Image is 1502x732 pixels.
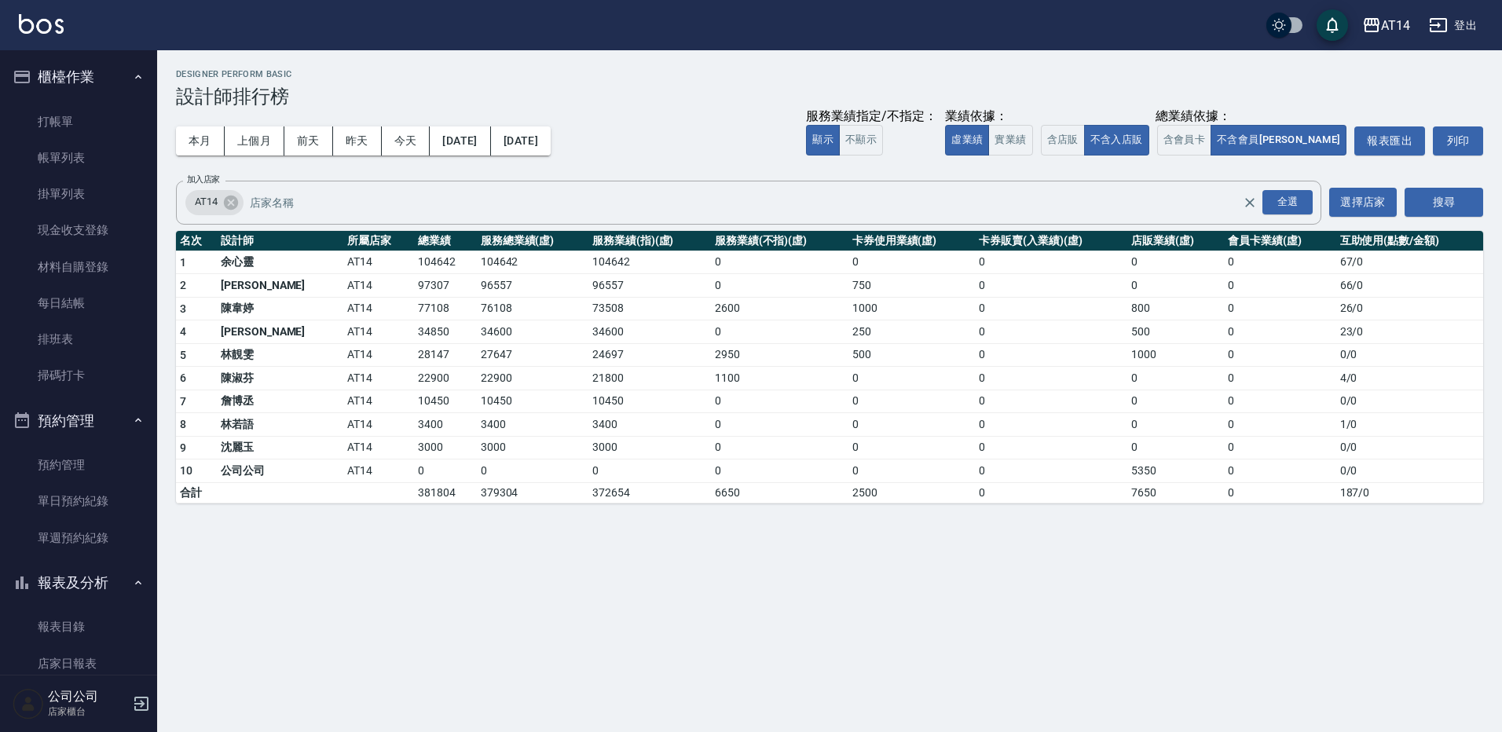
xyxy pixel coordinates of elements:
[176,231,1483,503] table: a dense table
[6,212,151,248] a: 現金收支登錄
[1127,367,1224,390] td: 0
[217,320,343,344] td: [PERSON_NAME]
[848,367,975,390] td: 0
[945,125,989,156] button: 虛業績
[414,482,476,503] td: 381804
[477,320,588,344] td: 34600
[1405,188,1483,217] button: 搜尋
[6,483,151,519] a: 單日預約紀錄
[6,321,151,357] a: 排班表
[477,390,588,413] td: 10450
[711,390,848,413] td: 0
[343,367,414,390] td: AT14
[988,125,1032,156] button: 實業績
[588,459,711,483] td: 0
[180,395,186,408] span: 7
[806,108,937,125] div: 服務業績指定/不指定：
[225,126,284,156] button: 上個月
[217,274,343,298] td: [PERSON_NAME]
[848,251,975,274] td: 0
[6,447,151,483] a: 預約管理
[1262,190,1313,214] div: 全選
[185,194,227,210] span: AT14
[414,413,476,437] td: 3400
[6,104,151,140] a: 打帳單
[414,231,476,251] th: 總業績
[343,390,414,413] td: AT14
[588,297,711,320] td: 73508
[180,441,186,454] span: 9
[711,297,848,320] td: 2600
[414,297,476,320] td: 77108
[180,256,186,269] span: 1
[1224,390,1335,413] td: 0
[848,459,975,483] td: 0
[217,343,343,367] td: 林靚雯
[848,320,975,344] td: 250
[1127,459,1224,483] td: 5350
[176,231,217,251] th: 名次
[333,126,382,156] button: 昨天
[1127,297,1224,320] td: 800
[848,343,975,367] td: 500
[217,297,343,320] td: 陳韋婷
[975,436,1127,459] td: 0
[1423,11,1483,40] button: 登出
[217,413,343,437] td: 林若語
[414,390,476,413] td: 10450
[19,14,64,34] img: Logo
[975,367,1127,390] td: 0
[1336,413,1483,437] td: 1 / 0
[6,562,151,603] button: 報表及分析
[176,482,217,503] td: 合計
[975,413,1127,437] td: 0
[176,86,1483,108] h3: 設計師排行榜
[477,459,588,483] td: 0
[180,279,186,291] span: 2
[975,320,1127,344] td: 0
[343,297,414,320] td: AT14
[1336,231,1483,251] th: 互助使用(點數/金額)
[588,482,711,503] td: 372654
[588,231,711,251] th: 服務業績(指)(虛)
[477,436,588,459] td: 3000
[588,320,711,344] td: 34600
[6,646,151,682] a: 店家日報表
[48,705,128,719] p: 店家櫃台
[588,436,711,459] td: 3000
[6,357,151,393] a: 掃碼打卡
[588,251,711,274] td: 104642
[1127,231,1224,251] th: 店販業績(虛)
[711,482,848,503] td: 6650
[180,349,186,361] span: 5
[414,251,476,274] td: 104642
[180,464,193,477] span: 10
[1127,482,1224,503] td: 7650
[848,274,975,298] td: 750
[217,436,343,459] td: 沈麗玉
[1224,459,1335,483] td: 0
[588,274,711,298] td: 96557
[414,274,476,298] td: 97307
[414,459,476,483] td: 0
[48,689,128,705] h5: 公司公司
[343,459,414,483] td: AT14
[176,126,225,156] button: 本月
[975,343,1127,367] td: 0
[217,390,343,413] td: 詹博丞
[1259,187,1316,218] button: Open
[1127,390,1224,413] td: 0
[848,413,975,437] td: 0
[711,320,848,344] td: 0
[343,343,414,367] td: AT14
[1041,108,1347,125] div: 總業績依據：
[975,459,1127,483] td: 0
[1224,413,1335,437] td: 0
[1329,188,1397,217] button: 選擇店家
[975,274,1127,298] td: 0
[343,436,414,459] td: AT14
[1336,251,1483,274] td: 67 / 0
[1336,436,1483,459] td: 0 / 0
[180,302,186,315] span: 3
[382,126,430,156] button: 今天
